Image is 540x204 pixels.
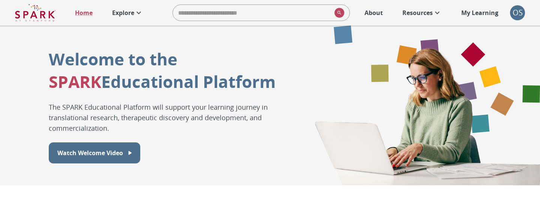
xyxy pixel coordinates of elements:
[510,5,525,20] div: OS
[294,26,540,185] div: Graphic showing various drug development icons within hexagons fading across the screen
[331,5,344,21] button: search
[71,5,96,21] a: Home
[399,5,445,21] a: Resources
[49,70,101,93] span: SPARK
[361,5,387,21] a: About
[57,148,123,157] p: Watch Welcome Video
[457,5,502,21] a: My Learning
[510,5,525,20] button: account of current user
[364,8,383,17] p: About
[15,4,55,22] img: Logo of SPARK at Stanford
[49,48,276,93] p: Welcome to the Educational Platform
[461,8,498,17] p: My Learning
[49,102,294,133] p: The SPARK Educational Platform will support your learning journey in translational research, ther...
[112,8,134,17] p: Explore
[108,5,147,21] a: Explore
[75,8,93,17] p: Home
[49,142,140,163] button: Watch Welcome Video
[402,8,433,17] p: Resources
